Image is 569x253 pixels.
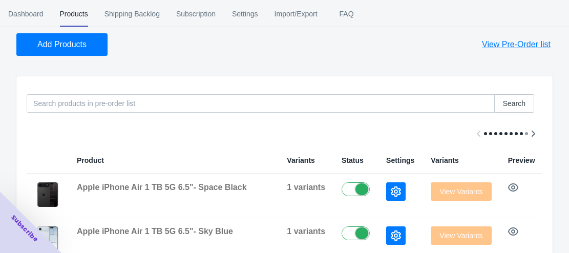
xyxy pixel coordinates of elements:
[77,156,104,164] span: Product
[386,156,414,164] span: Settings
[342,156,364,164] span: Status
[494,94,534,113] button: Search
[104,1,160,27] span: Shipping Backlog
[37,39,87,50] span: Add Products
[275,1,318,27] span: Import/Export
[60,1,88,27] span: Products
[16,33,108,56] button: Add Products
[9,213,40,244] span: Subscribe
[287,227,325,236] span: 1 variants
[27,94,495,113] input: Search products in pre-order list
[524,124,542,143] button: Scroll table right one column
[503,99,525,108] span: Search
[287,156,314,164] span: Variants
[508,156,535,164] span: Preview
[35,182,60,207] img: bdeb05c1-93b3-47e9-855b-6d06be7c3401.jpg
[77,227,233,236] span: Apple iPhone Air 1 TB 5G 6.5"- Sky Blue
[482,39,551,50] span: View Pre-Order list
[176,1,216,27] span: Subscription
[431,156,458,164] span: Variants
[8,1,44,27] span: Dashboard
[232,1,258,27] span: Settings
[287,183,325,192] span: 1 variants
[470,33,563,56] button: View Pre-Order list
[77,183,247,192] span: Apple iPhone Air 1 TB 5G 6.5"- Space Black
[334,1,360,27] span: FAQ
